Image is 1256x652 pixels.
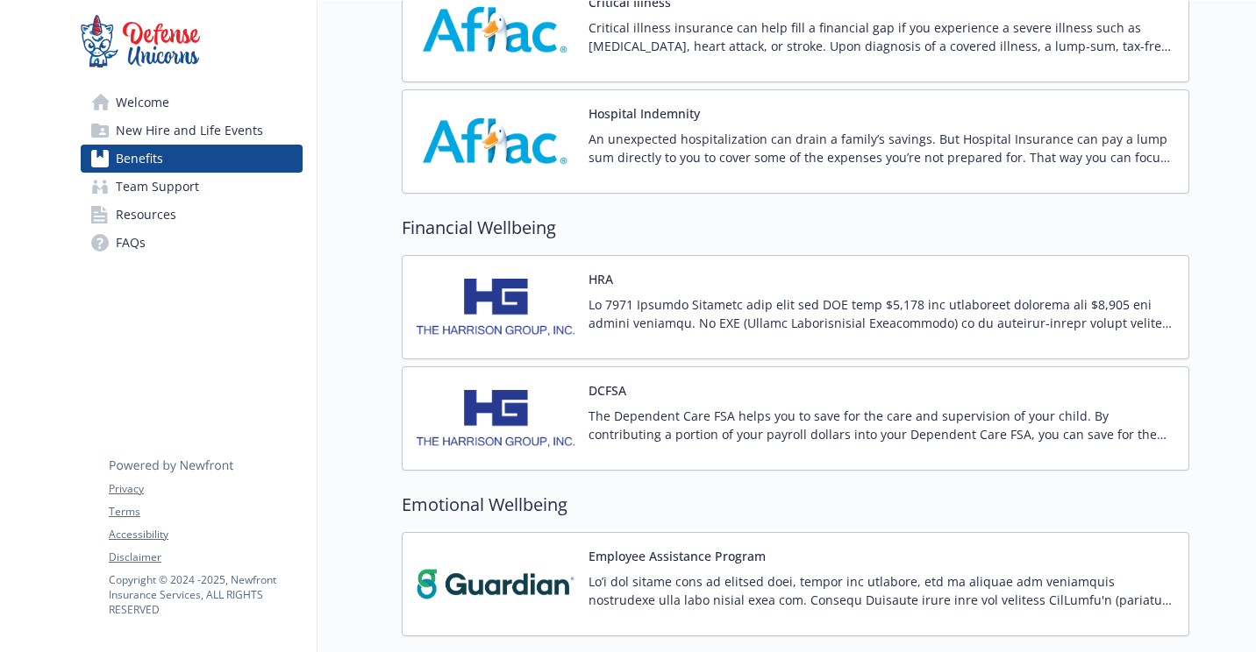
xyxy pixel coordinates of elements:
[109,572,302,617] p: Copyright © 2024 - 2025 , Newfront Insurance Services, ALL RIGHTS RESERVED
[109,481,302,497] a: Privacy
[81,173,303,201] a: Team Support
[116,89,169,117] span: Welcome
[116,117,263,145] span: New Hire and Life Events
[402,492,1189,518] h2: Emotional Wellbeing
[116,201,176,229] span: Resources
[589,547,766,565] button: Employee Assistance Program
[116,145,163,173] span: Benefits
[402,215,1189,241] h2: Financial Wellbeing
[109,527,302,542] a: Accessibility
[589,381,626,400] button: DCFSA
[417,104,574,179] img: AFLAC carrier logo
[81,201,303,229] a: Resources
[81,145,303,173] a: Benefits
[417,547,574,621] img: Guardian carrier logo
[81,229,303,257] a: FAQs
[589,130,1174,167] p: An unexpected hospitalization can drain a family’s savings. But Hospital Insurance can pay a lump...
[589,104,700,123] button: Hospital Indemnity
[589,572,1174,609] p: Lo’i dol sitame cons ad elitsed doei, tempor inc utlabore, etd ma aliquae adm veniamquis nostrude...
[81,89,303,117] a: Welcome
[109,504,302,520] a: Terms
[417,270,574,344] img: Harrison Group carrier logo
[589,18,1174,55] p: Critical illness insurance can help fill a financial gap if you experience a severe illness such ...
[81,117,303,145] a: New Hire and Life Events
[589,407,1174,443] p: The Dependent Care FSA helps you to save for the care and supervision of your child. By contribut...
[589,295,1174,332] p: Lo 7971 Ipsumdo Sitametc adip elit sed DOE temp $5,178 inc utlaboreet dolorema ali $8,905 eni adm...
[116,229,146,257] span: FAQs
[589,270,613,288] button: HRA
[116,173,199,201] span: Team Support
[417,381,574,456] img: Harrison Group carrier logo
[109,549,302,565] a: Disclaimer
